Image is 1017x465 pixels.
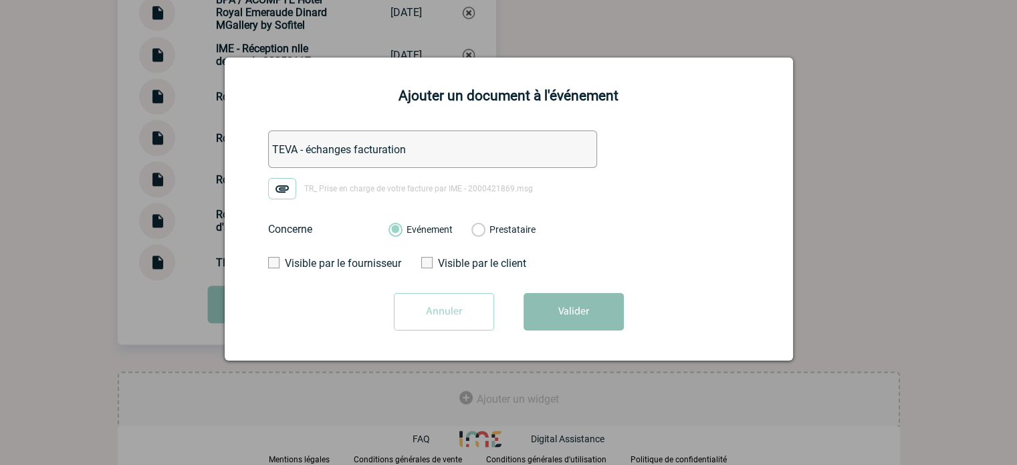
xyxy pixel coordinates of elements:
label: Evénement [388,224,401,236]
input: Désignation [268,130,597,168]
button: Valider [524,293,624,331]
span: TR_ Prise en charge de votre facture par IME - 2000421869.msg [304,185,533,194]
label: Visible par le fournisseur [268,257,392,270]
h2: Ajouter un document à l'événement [241,88,776,104]
label: Concerne [268,223,375,236]
input: Annuler [394,293,494,331]
label: Visible par le client [421,257,545,270]
label: Prestataire [471,224,484,236]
